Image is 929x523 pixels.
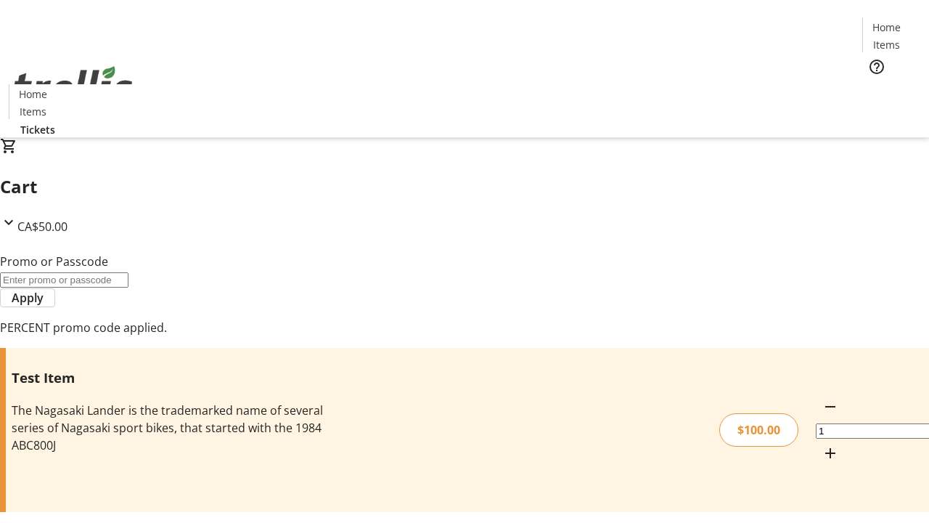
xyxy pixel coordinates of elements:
[862,84,920,100] a: Tickets
[9,104,56,119] a: Items
[863,37,909,52] a: Items
[12,289,44,307] span: Apply
[20,104,46,119] span: Items
[19,86,47,102] span: Home
[816,439,845,468] button: Increment by one
[9,50,138,123] img: Orient E2E Organization mbGOeGc8dg's Logo
[9,122,67,137] a: Tickets
[9,86,56,102] a: Home
[17,219,67,235] span: CA$50.00
[719,413,798,447] div: $100.00
[20,122,55,137] span: Tickets
[862,52,891,81] button: Help
[874,84,909,100] span: Tickets
[873,37,900,52] span: Items
[863,20,909,35] a: Home
[12,368,329,388] h3: Test Item
[872,20,901,35] span: Home
[816,392,845,421] button: Decrement by one
[12,402,329,454] div: The Nagasaki Lander is the trademarked name of several series of Nagasaki sport bikes, that start...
